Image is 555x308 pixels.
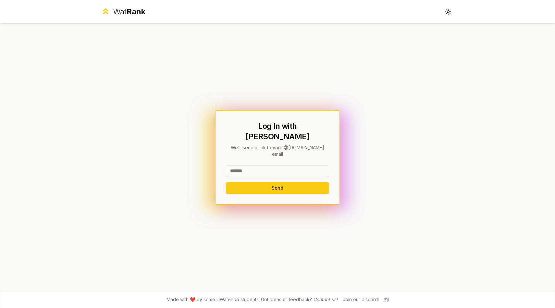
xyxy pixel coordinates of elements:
button: Send [226,182,329,194]
a: WatRank [101,7,145,17]
a: Contact us! [313,297,338,302]
h1: Log In with [PERSON_NAME] [226,121,329,142]
p: We'll send a link to your @[DOMAIN_NAME] email [226,144,329,157]
span: Rank [127,7,145,16]
div: Join our discord! [343,296,379,303]
span: Made with ❤️ by some UWaterloo students. Got ideas or feedback? [166,296,338,303]
div: Wat [113,7,145,17]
